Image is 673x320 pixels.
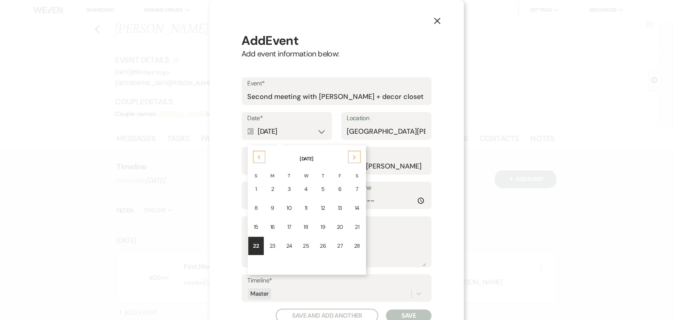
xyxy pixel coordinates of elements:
[320,185,326,193] div: 5
[270,185,275,193] div: 2
[320,242,326,250] div: 26
[337,185,343,193] div: 6
[315,163,331,179] th: T
[303,185,309,193] div: 4
[270,242,275,250] div: 23
[248,124,326,139] div: [DATE]
[248,89,426,104] input: Event Name
[281,163,297,179] th: T
[354,242,360,250] div: 28
[347,113,426,124] label: Location
[242,32,432,49] h3: Add Event
[253,185,259,193] div: 1
[248,78,426,89] label: Event*
[270,223,275,231] div: 16
[286,223,292,231] div: 17
[253,242,259,250] div: 22
[248,113,326,124] label: Date*
[286,185,292,193] div: 3
[320,204,326,212] div: 12
[242,49,432,59] p: Add event information below:
[270,204,275,212] div: 9
[248,163,264,179] th: S
[303,223,309,231] div: 18
[354,185,360,193] div: 7
[337,223,343,231] div: 20
[354,204,360,212] div: 14
[253,223,259,231] div: 15
[332,163,348,179] th: F
[347,182,426,194] label: End Time
[253,204,259,212] div: 8
[320,223,326,231] div: 19
[286,242,292,250] div: 24
[349,163,365,179] th: S
[347,124,426,139] input: Location
[303,242,309,250] div: 25
[337,204,343,212] div: 13
[248,275,426,286] label: Timeline*
[248,288,271,300] div: Master
[265,163,280,179] th: M
[298,163,314,179] th: W
[337,242,343,250] div: 27
[303,204,309,212] div: 11
[248,146,365,162] th: [DATE]
[354,223,360,231] div: 21
[286,204,292,212] div: 10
